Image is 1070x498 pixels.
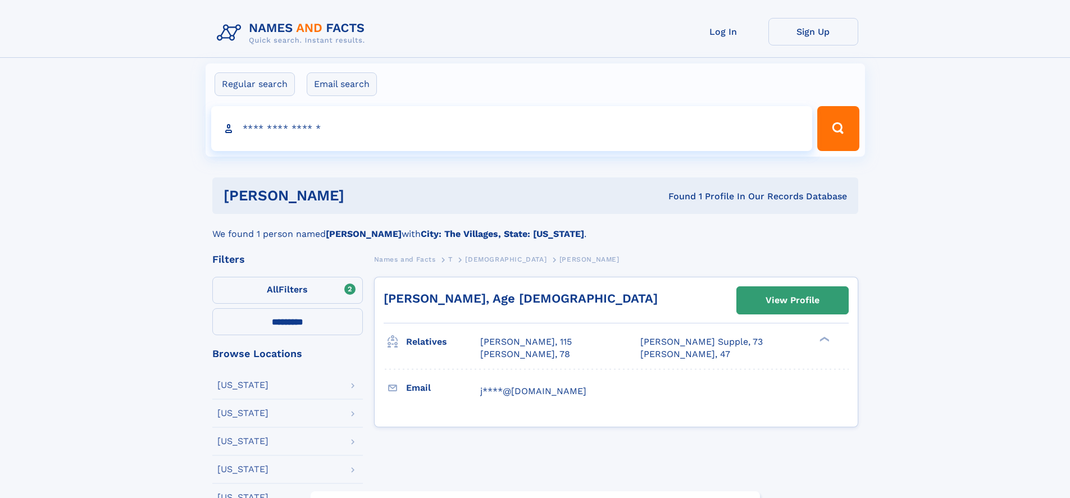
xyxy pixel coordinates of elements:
a: Log In [679,18,768,45]
div: Found 1 Profile In Our Records Database [506,190,847,203]
div: Browse Locations [212,349,363,359]
div: [US_STATE] [217,381,268,390]
h1: [PERSON_NAME] [224,189,507,203]
a: T [448,252,453,266]
a: [PERSON_NAME], 115 [480,336,572,348]
span: [PERSON_NAME] [559,255,620,263]
h3: Relatives [406,332,480,351]
a: [PERSON_NAME], 47 [640,348,730,360]
span: [DEMOGRAPHIC_DATA] [465,255,547,263]
b: [PERSON_NAME] [326,229,402,239]
b: City: The Villages, State: [US_STATE] [421,229,584,239]
a: Names and Facts [374,252,436,266]
div: [US_STATE] [217,409,268,418]
input: search input [211,106,813,151]
a: Sign Up [768,18,858,45]
a: [DEMOGRAPHIC_DATA] [465,252,547,266]
div: [US_STATE] [217,437,268,446]
a: View Profile [737,287,848,314]
h3: Email [406,378,480,398]
div: View Profile [766,287,819,313]
span: T [448,255,453,263]
a: [PERSON_NAME], 78 [480,348,570,360]
div: Filters [212,254,363,264]
label: Filters [212,277,363,304]
button: Search Button [817,106,859,151]
label: Email search [307,72,377,96]
span: All [267,284,279,295]
a: [PERSON_NAME], Age [DEMOGRAPHIC_DATA] [384,291,658,305]
img: Logo Names and Facts [212,18,374,48]
div: [US_STATE] [217,465,268,474]
a: [PERSON_NAME] Supple, 73 [640,336,763,348]
div: ❯ [817,336,830,343]
div: We found 1 person named with . [212,214,858,241]
label: Regular search [215,72,295,96]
